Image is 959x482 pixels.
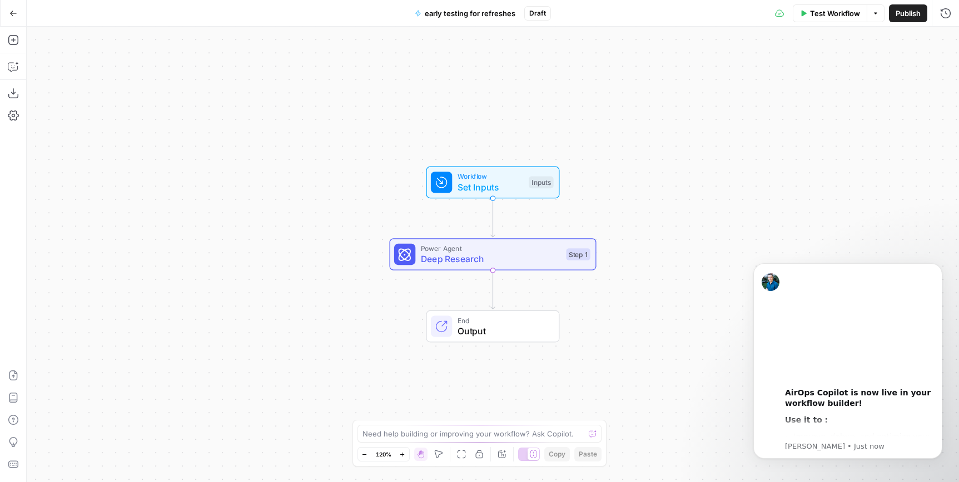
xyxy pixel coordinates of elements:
span: Paste [579,449,597,459]
span: Output [458,324,548,338]
g: Edge from start to step_1 [491,198,495,237]
button: Publish [889,4,927,22]
span: Deep Research [421,252,561,265]
div: Inputs [529,177,553,189]
g: Edge from step_1 to end [491,270,495,309]
button: Paste [574,447,602,461]
span: Workflow [458,171,524,182]
span: early testing for refreshes [425,8,515,19]
span: End [458,315,548,325]
span: Power Agent [421,243,561,254]
div: WorkflowSet InputsInputs [390,167,597,199]
span: Test Workflow [810,8,860,19]
span: Copy [549,449,565,459]
iframe: Intercom notifications message [737,247,959,476]
button: early testing for refreshes [408,4,522,22]
span: Draft [529,8,546,18]
span: Publish [896,8,921,19]
div: Step 1 [567,248,590,260]
span: 120% [376,450,391,459]
button: Copy [544,447,570,461]
div: Power AgentDeep ResearchStep 1 [390,238,597,270]
span: Set Inputs [458,180,524,194]
button: Test Workflow [793,4,867,22]
div: EndOutput [390,310,597,343]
